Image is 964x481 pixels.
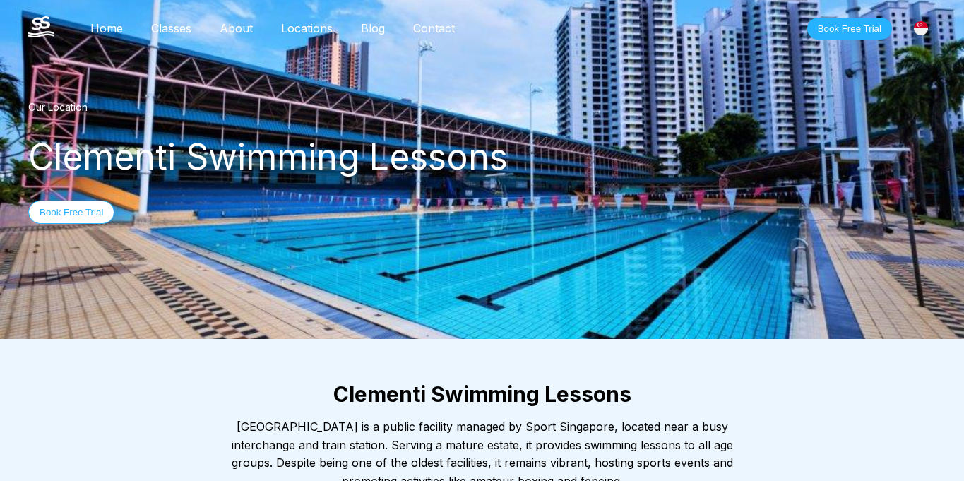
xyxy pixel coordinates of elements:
a: About [206,21,267,35]
div: Our Location [28,101,936,113]
img: Singapore [914,21,928,35]
a: Blog [347,21,399,35]
button: Book Free Trial [28,201,114,224]
a: Classes [137,21,206,35]
div: [GEOGRAPHIC_DATA] [906,13,936,43]
a: Contact [399,21,469,35]
a: Locations [267,21,347,35]
a: Home [76,21,137,35]
div: Clementi Swimming Lessons [28,136,936,178]
button: Book Free Trial [807,18,892,40]
img: The Swim Starter Logo [28,16,54,37]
